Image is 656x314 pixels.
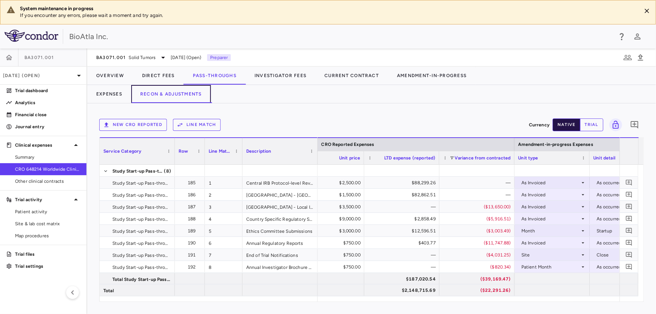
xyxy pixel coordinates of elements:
[446,177,511,189] div: —
[112,177,170,189] span: Study Start-up Pass-through Costs
[446,237,511,249] div: ($11,747.88)
[179,149,188,154] span: Row
[597,177,655,189] div: As occurred
[242,201,318,212] div: [GEOGRAPHIC_DATA] - Local IRB
[171,54,201,61] span: [DATE] (Open)
[296,213,361,225] div: $9,000.00
[205,225,242,237] div: 5
[446,189,511,201] div: —
[624,250,634,260] button: Add comment
[626,179,633,186] svg: Add comment
[626,191,633,198] svg: Add comment
[296,249,361,261] div: $750.00
[205,189,242,200] div: 2
[296,201,361,213] div: $3,500.00
[3,72,74,79] p: [DATE] (Open)
[553,118,580,131] button: native
[597,213,655,225] div: As occurred
[597,201,655,213] div: As occurred
[446,284,511,296] div: ($22,291.26)
[446,213,511,225] div: ($5,916.51)
[15,166,80,173] span: CRO 648214 Worldwide Clinical Trials Holdings, Inc.
[112,189,170,201] span: Study Start-up Pass-through Costs
[15,232,80,239] span: Map procedures
[205,249,242,261] div: 7
[529,121,550,128] p: Currency
[597,189,655,201] div: As occurred
[626,215,633,222] svg: Add comment
[446,201,511,213] div: ($13,650.00)
[446,225,511,237] div: ($3,003.49)
[606,118,622,131] span: Lock grid
[371,284,436,296] div: $2,148,715.69
[242,189,318,200] div: [GEOGRAPHIC_DATA] - [GEOGRAPHIC_DATA]
[246,149,271,154] span: Description
[99,119,167,131] button: New CRO reported
[388,67,476,85] button: Amendment-In-Progress
[521,213,580,225] div: As Invoiced
[624,190,634,200] button: Add comment
[624,238,634,248] button: Add comment
[521,237,580,249] div: As Invoiced
[103,285,114,297] span: Total
[597,237,655,249] div: As occurred
[15,263,80,270] p: Trial settings
[580,118,603,131] button: trial
[641,5,653,17] button: Close
[209,149,232,154] span: Line Match
[371,225,436,237] div: $12,596.51
[182,249,201,261] div: 191
[296,225,361,237] div: $3,000.00
[624,177,634,188] button: Add comment
[521,201,580,213] div: As Invoiced
[131,85,211,103] button: Recon & Adjustments
[112,213,170,225] span: Study Start-up Pass-through Costs
[112,237,170,249] span: Study Start-up Pass-through Costs
[112,273,170,285] span: Total Study Start-up Pass-through Costs
[518,155,538,161] span: Unit type
[521,249,580,261] div: Site
[446,249,511,261] div: ($4,031.25)
[242,249,318,261] div: End of Trial Notifications
[296,261,361,273] div: $750.00
[112,261,170,273] span: Study Start-up Pass-through Costs
[521,189,580,201] div: As Invoiced
[630,120,639,129] svg: Add comment
[15,123,80,130] p: Journal entry
[597,249,655,261] div: Close
[112,201,170,213] span: Study Start-up Pass-through Costs
[339,155,361,161] span: Unit price
[626,239,633,246] svg: Add comment
[15,196,71,203] p: Trial activity
[626,263,633,270] svg: Add comment
[626,203,633,210] svg: Add comment
[173,119,221,131] button: Line Match
[15,178,80,185] span: Other clinical contracts
[182,225,201,237] div: 189
[321,142,374,147] span: CRO Reported Expenses
[624,226,634,236] button: Add comment
[371,189,436,201] div: $82,862.51
[594,155,616,161] span: Unit detail
[371,177,436,189] div: $88,299.26
[455,155,511,161] span: Variance from contracted
[205,177,242,188] div: 1
[15,111,80,118] p: Financial close
[242,237,318,249] div: Annual Regulatory Reports
[182,189,201,201] div: 186
[371,213,436,225] div: $2,858.49
[521,261,580,273] div: Patient Month
[245,67,315,85] button: Investigator Fees
[371,237,436,249] div: $403.77
[15,154,80,161] span: Summary
[96,55,126,61] span: BA3071.001
[242,213,318,225] div: Country Specific Regulatory Submissions
[184,67,245,85] button: Pass-Throughs
[518,142,594,147] span: Amendment-in-progress Expenses
[624,202,634,212] button: Add comment
[205,237,242,249] div: 6
[182,213,201,225] div: 188
[628,118,641,131] button: Add comment
[315,67,388,85] button: Current Contract
[521,177,580,189] div: As Invoiced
